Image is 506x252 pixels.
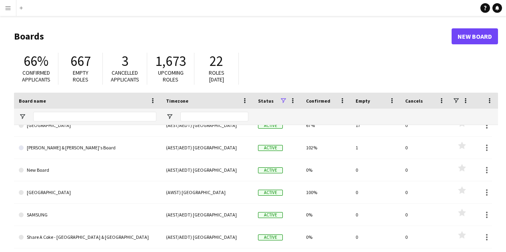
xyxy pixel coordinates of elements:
div: 0 [351,159,400,181]
div: 0 [400,226,450,248]
span: Active [258,145,283,151]
div: 17 [351,114,400,136]
div: 0% [301,204,351,226]
input: Timezone Filter Input [180,112,248,121]
span: Status [258,98,274,104]
span: Active [258,123,283,129]
a: [PERSON_NAME] & [PERSON_NAME]'s Board [19,137,156,159]
div: 0% [301,226,351,248]
div: (AWST) [GEOGRAPHIC_DATA] [161,181,253,203]
span: Active [258,190,283,196]
div: (AEST/AEDT) [GEOGRAPHIC_DATA] [161,137,253,159]
a: SAMSUNG [19,204,156,226]
div: 0 [400,204,450,226]
input: Board name Filter Input [33,112,156,121]
span: Cancelled applicants [111,69,139,83]
div: 67% [301,114,351,136]
div: 0 [400,114,450,136]
div: 0 [351,181,400,203]
a: New Board [19,159,156,181]
span: Upcoming roles [158,69,184,83]
span: 66% [24,52,48,70]
div: 102% [301,137,351,159]
div: (AEST/AEDT) [GEOGRAPHIC_DATA] [161,226,253,248]
div: 0% [301,159,351,181]
span: Empty [356,98,370,104]
a: [GEOGRAPHIC_DATA] [19,114,156,137]
span: Confirmed [306,98,330,104]
div: 100% [301,181,351,203]
div: 0 [400,159,450,181]
span: Active [258,212,283,218]
div: 0 [400,181,450,203]
a: Share A Coke - [GEOGRAPHIC_DATA] & [GEOGRAPHIC_DATA] [19,226,156,248]
span: Roles [DATE] [209,69,224,83]
span: Board name [19,98,46,104]
div: 1 [351,137,400,159]
div: (AEST/AEDT) [GEOGRAPHIC_DATA] [161,204,253,226]
span: 667 [70,52,91,70]
span: 1,673 [155,52,186,70]
button: Open Filter Menu [19,113,26,120]
span: Active [258,167,283,173]
span: Active [258,234,283,240]
span: Empty roles [73,69,88,83]
a: New Board [452,28,498,44]
h1: Boards [14,30,452,42]
div: (AEST/AEDT) [GEOGRAPHIC_DATA] [161,159,253,181]
div: 0 [400,137,450,159]
div: 0 [351,226,400,248]
span: Cancels [405,98,423,104]
button: Open Filter Menu [166,113,173,120]
div: 0 [351,204,400,226]
span: Timezone [166,98,188,104]
span: 22 [210,52,223,70]
span: Confirmed applicants [22,69,50,83]
div: (AEST/AEDT) [GEOGRAPHIC_DATA] [161,114,253,136]
span: 3 [122,52,128,70]
a: [GEOGRAPHIC_DATA] [19,181,156,204]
